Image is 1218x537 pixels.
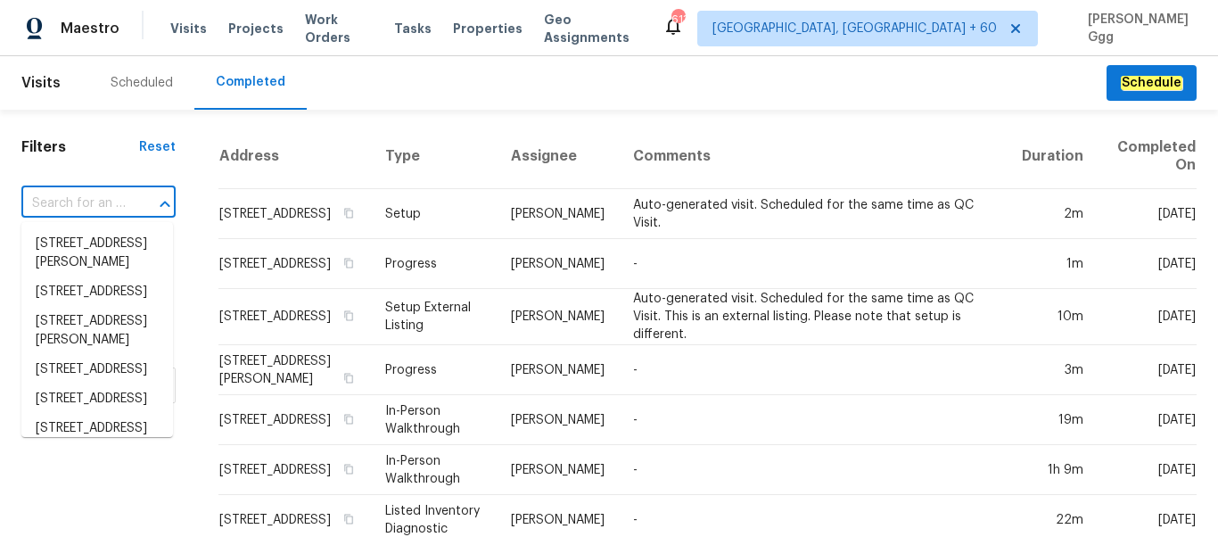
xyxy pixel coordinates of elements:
[712,20,997,37] span: [GEOGRAPHIC_DATA], [GEOGRAPHIC_DATA] + 60
[1008,239,1098,289] td: 1m
[453,20,523,37] span: Properties
[341,370,357,386] button: Copy Address
[619,239,1008,289] td: -
[228,20,284,37] span: Projects
[619,445,1008,495] td: -
[21,190,126,218] input: Search for an address...
[394,22,432,35] span: Tasks
[1098,395,1197,445] td: [DATE]
[111,74,173,92] div: Scheduled
[218,345,371,395] td: [STREET_ADDRESS][PERSON_NAME]
[21,229,173,277] li: [STREET_ADDRESS][PERSON_NAME]
[1098,445,1197,495] td: [DATE]
[1081,11,1191,46] span: [PERSON_NAME] Ggg
[139,138,176,156] div: Reset
[371,239,496,289] td: Progress
[216,73,285,91] div: Completed
[1107,65,1197,102] button: Schedule
[371,395,496,445] td: In-Person Walkthrough
[619,395,1008,445] td: -
[341,411,357,427] button: Copy Address
[371,289,496,345] td: Setup External Listing
[341,308,357,324] button: Copy Address
[619,189,1008,239] td: Auto-generated visit. Scheduled for the same time as QC Visit.
[619,289,1008,345] td: Auto-generated visit. Scheduled for the same time as QC Visit. This is an external listing. Pleas...
[1008,445,1098,495] td: 1h 9m
[671,11,684,29] div: 613
[1008,395,1098,445] td: 19m
[21,138,139,156] h1: Filters
[1008,124,1098,189] th: Duration
[341,255,357,271] button: Copy Address
[1121,76,1182,90] em: Schedule
[371,124,496,189] th: Type
[1008,345,1098,395] td: 3m
[218,395,371,445] td: [STREET_ADDRESS]
[1008,289,1098,345] td: 10m
[341,461,357,477] button: Copy Address
[1098,239,1197,289] td: [DATE]
[619,345,1008,395] td: -
[371,189,496,239] td: Setup
[371,445,496,495] td: In-Person Walkthrough
[21,277,173,307] li: [STREET_ADDRESS]
[21,414,173,443] li: [STREET_ADDRESS]
[21,307,173,355] li: [STREET_ADDRESS][PERSON_NAME]
[218,124,371,189] th: Address
[218,239,371,289] td: [STREET_ADDRESS]
[497,445,619,495] td: [PERSON_NAME]
[497,189,619,239] td: [PERSON_NAME]
[21,384,173,414] li: [STREET_ADDRESS]
[61,20,119,37] span: Maestro
[218,189,371,239] td: [STREET_ADDRESS]
[497,395,619,445] td: [PERSON_NAME]
[21,355,173,384] li: [STREET_ADDRESS]
[170,20,207,37] span: Visits
[341,205,357,221] button: Copy Address
[497,239,619,289] td: [PERSON_NAME]
[497,345,619,395] td: [PERSON_NAME]
[1098,124,1197,189] th: Completed On
[1098,289,1197,345] td: [DATE]
[1098,189,1197,239] td: [DATE]
[544,11,641,46] span: Geo Assignments
[152,192,177,217] button: Close
[1008,189,1098,239] td: 2m
[1098,345,1197,395] td: [DATE]
[218,289,371,345] td: [STREET_ADDRESS]
[497,124,619,189] th: Assignee
[21,63,61,103] span: Visits
[371,345,496,395] td: Progress
[341,511,357,527] button: Copy Address
[619,124,1008,189] th: Comments
[305,11,373,46] span: Work Orders
[218,445,371,495] td: [STREET_ADDRESS]
[497,289,619,345] td: [PERSON_NAME]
